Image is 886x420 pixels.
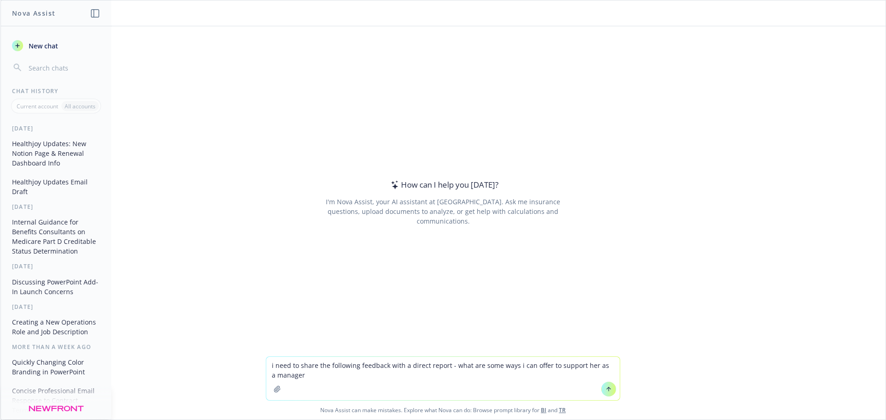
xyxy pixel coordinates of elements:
span: New chat [27,41,58,51]
button: Healthjoy Updates Email Draft [8,174,104,199]
p: Current account [17,102,58,110]
button: Internal Guidance for Benefits Consultants on Medicare Part D Creditable Status Determination [8,214,104,259]
input: Search chats [27,61,100,74]
button: Healthjoy Updates: New Notion Page & Renewal Dashboard Info [8,136,104,171]
textarea: i need to share the following feedback with a direct report - what are some ways i can offer to s... [266,357,620,400]
button: New chat [8,37,104,54]
button: Quickly Changing Color Branding in PowerPoint [8,355,104,379]
button: Creating a New Operations Role and Job Description [8,314,104,339]
div: How can I help you [DATE]? [388,179,498,191]
div: Chat History [1,87,111,95]
a: TR [559,406,566,414]
div: [DATE] [1,203,111,211]
p: All accounts [65,102,96,110]
div: [DATE] [1,303,111,311]
div: More than a week ago [1,343,111,351]
button: Discussing PowerPoint Add-In Launch Concerns [8,274,104,299]
h1: Nova Assist [12,8,55,18]
div: [DATE] [1,262,111,270]
div: I'm Nova Assist, your AI assistant at [GEOGRAPHIC_DATA]. Ask me insurance questions, upload docum... [313,197,573,226]
span: Nova Assist can make mistakes. Explore what Nova can do: Browse prompt library for and [4,401,882,420]
button: Concise Professional Email Response to Contract Termination [8,383,104,418]
div: [DATE] [1,124,111,132]
a: BI [541,406,546,414]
